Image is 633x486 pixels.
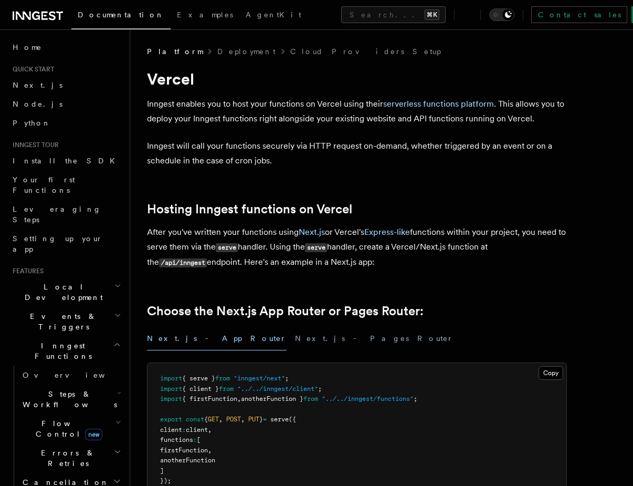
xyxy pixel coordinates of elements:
span: export [160,416,182,423]
span: "inngest/next" [234,375,285,382]
span: , [241,416,245,423]
span: Python [13,119,51,127]
span: : [193,436,197,443]
span: [ [197,436,201,443]
button: Events & Triggers [8,307,123,336]
span: , [219,416,223,423]
span: GET [208,416,219,423]
span: , [208,447,212,454]
a: Next.js [299,227,325,237]
span: Quick start [8,65,54,74]
span: from [303,395,318,402]
span: Errors & Retries [18,448,114,469]
span: Your first Functions [13,175,75,194]
span: Flow Control [18,418,115,439]
span: AgentKit [246,11,301,19]
span: Documentation [78,11,164,19]
span: Next.js [13,81,62,89]
span: : [182,426,186,433]
span: Overview [23,371,131,379]
button: Errors & Retries [18,443,123,473]
a: Your first Functions [8,170,123,200]
a: Contact sales [531,6,627,23]
span: POST [226,416,241,423]
span: Inngest tour [8,141,59,149]
span: = [263,416,267,423]
a: Overview [18,366,123,385]
button: Steps & Workflows [18,385,123,414]
a: AgentKit [239,3,308,28]
span: Platform [147,46,203,57]
span: const [186,416,204,423]
span: firstFunction [160,447,208,454]
span: functions [160,436,193,443]
span: Features [8,267,44,275]
span: , [237,395,241,402]
a: Examples [171,3,239,28]
a: Setting up your app [8,229,123,258]
span: ; [318,385,322,392]
button: Local Development [8,277,123,307]
span: client [186,426,208,433]
p: Inngest will call your functions securely via HTTP request on-demand, whether triggered by an eve... [147,139,567,168]
span: ] [160,467,164,474]
span: client [160,426,182,433]
kbd: ⌘K [425,9,439,20]
span: Events & Triggers [8,311,114,332]
span: PUT [248,416,259,423]
span: }); [160,477,171,484]
span: import [160,395,182,402]
a: Home [8,38,123,57]
span: "../../inngest/client" [237,385,318,392]
p: Inngest enables you to host your functions on Vercel using their . This allows you to deploy your... [147,97,567,126]
span: Steps & Workflows [18,389,117,410]
span: Setting up your app [13,234,103,253]
span: Node.js [13,100,62,108]
span: serve [270,416,289,423]
button: Next.js - App Router [147,327,287,350]
span: Inngest Functions [8,340,113,361]
span: from [215,375,230,382]
span: Local Development [8,282,114,303]
a: Cloud Providers Setup [290,46,441,57]
span: ; [414,395,417,402]
span: { client } [182,385,219,392]
span: ; [285,375,289,382]
span: new [85,429,102,440]
button: Inngest Functions [8,336,123,366]
span: from [219,385,234,392]
a: Install the SDK [8,151,123,170]
a: Leveraging Steps [8,200,123,229]
a: Choose the Next.js App Router or Pages Router: [147,304,424,318]
button: Next.js - Pages Router [295,327,453,350]
a: Next.js [8,76,123,95]
span: anotherFunction } [241,395,303,402]
a: Deployment [217,46,276,57]
span: { firstFunction [182,395,237,402]
a: Python [8,113,123,132]
span: Examples [177,11,233,19]
a: Documentation [71,3,171,29]
code: serve [216,243,238,252]
span: { serve } [182,375,215,382]
button: Toggle dark mode [489,8,514,21]
span: anotherFunction [160,457,215,464]
h1: Vercel [147,69,567,88]
span: { [204,416,208,423]
span: Home [13,42,42,53]
button: Flow Controlnew [18,414,123,443]
code: /api/inngest [159,258,207,267]
span: import [160,375,182,382]
span: "../../inngest/functions" [322,395,414,402]
a: Hosting Inngest functions on Vercel [147,202,352,216]
span: Install the SDK [13,157,121,165]
span: Leveraging Steps [13,205,101,224]
a: Node.js [8,95,123,113]
p: After you've written your functions using or Vercel's functions within your project, you need to ... [147,225,567,270]
span: , [208,426,212,433]
a: Express-like [364,227,410,237]
span: } [259,416,263,423]
button: Search...⌘K [341,6,446,23]
span: import [160,385,182,392]
a: serverless functions platform [383,99,494,109]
